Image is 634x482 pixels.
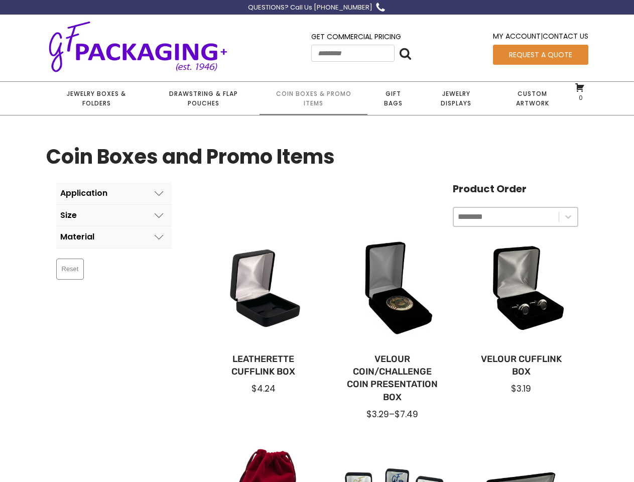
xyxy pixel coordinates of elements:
[46,141,335,173] h1: Coin Boxes and Promo Items
[559,208,577,226] button: Toggle List
[311,32,401,42] a: Get Commercial Pricing
[60,232,94,242] div: Material
[46,19,230,74] img: GF Packaging + - Established 1946
[473,383,570,395] div: $3.19
[543,31,588,41] a: Contact Us
[576,93,583,102] span: 0
[344,408,441,420] div: –
[575,82,585,101] a: 0
[215,383,312,395] div: $4.24
[60,189,107,198] div: Application
[60,211,77,220] div: Size
[473,353,570,378] a: Velour Cufflink Box
[367,82,419,115] a: Gift Bags
[215,353,312,378] a: Leatherette Cufflink Box
[366,408,389,420] span: $3.29
[260,82,367,115] a: Coin Boxes & Promo Items
[493,31,541,41] a: My Account
[493,31,588,44] div: |
[56,183,172,204] button: Application
[419,82,493,115] a: Jewelry Displays
[493,82,571,115] a: Custom Artwork
[147,82,260,115] a: Drawstring & Flap Pouches
[453,183,578,195] h4: Product Order
[56,259,84,280] button: Reset
[56,226,172,248] button: Material
[56,205,172,226] button: Size
[493,45,588,65] a: Request a Quote
[395,408,418,420] span: $7.49
[248,3,372,13] div: QUESTIONS? Call Us [PHONE_NUMBER]
[46,82,147,115] a: Jewelry Boxes & Folders
[344,353,441,404] a: Velour Coin/Challenge Coin Presentation Box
